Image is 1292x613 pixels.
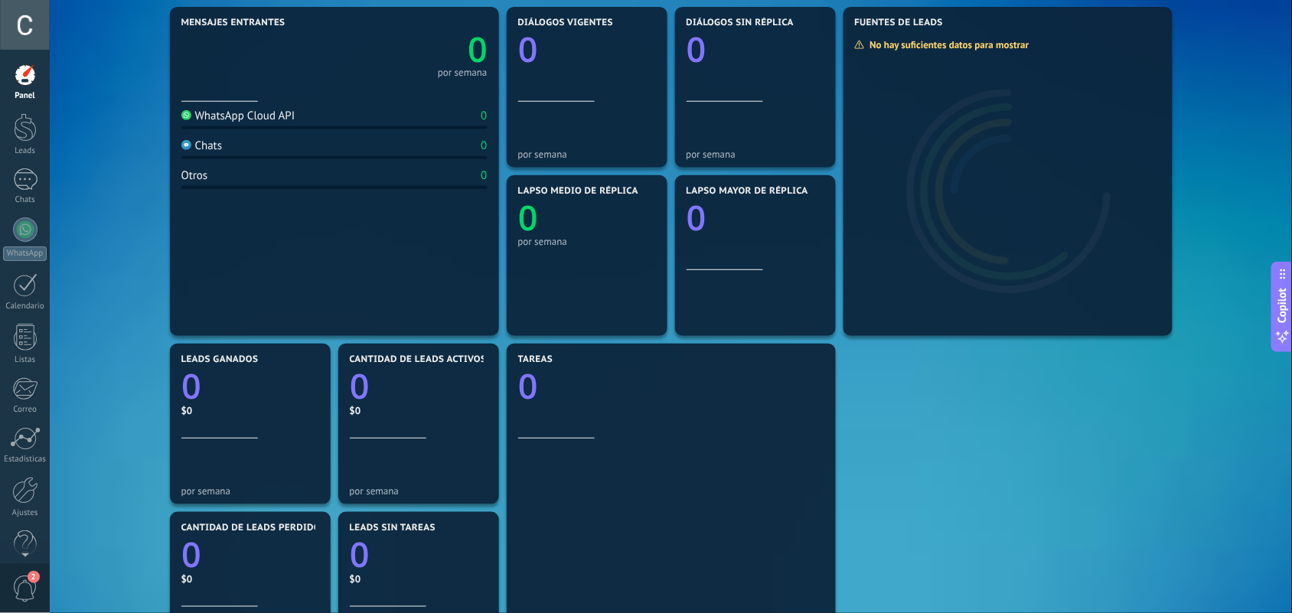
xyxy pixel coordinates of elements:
[518,27,538,73] text: 0
[334,27,488,73] a: 0
[181,140,191,150] img: Chats
[1275,288,1290,323] span: Copilot
[181,523,327,533] span: Cantidad de leads perdidos
[350,364,370,410] text: 0
[438,69,488,77] div: por semana
[855,18,944,28] span: Fuentes de leads
[350,572,488,585] div: $0
[181,168,208,183] div: Otros
[181,139,223,153] div: Chats
[468,27,488,73] text: 0
[350,354,487,365] span: Cantidad de leads activos
[3,146,47,156] div: Leads
[350,532,370,579] text: 0
[350,523,436,533] span: Leads sin tareas
[181,485,319,497] div: por semana
[181,364,201,410] text: 0
[518,354,553,365] span: Tareas
[181,354,259,365] span: Leads ganados
[518,364,824,410] a: 0
[350,364,488,410] a: 0
[687,148,824,160] div: por semana
[518,18,614,28] span: Diálogos vigentes
[3,91,47,101] div: Panel
[181,532,319,579] a: 0
[687,186,808,197] span: Lapso mayor de réplica
[3,355,47,365] div: Listas
[3,246,47,261] div: WhatsApp
[687,18,794,28] span: Diálogos sin réplica
[350,485,488,497] div: por semana
[181,404,319,417] div: $0
[181,532,201,579] text: 0
[181,364,319,410] a: 0
[518,364,538,410] text: 0
[3,455,47,465] div: Estadísticas
[518,148,656,160] div: por semana
[350,532,488,579] a: 0
[3,508,47,518] div: Ajustes
[3,405,47,415] div: Correo
[181,110,191,120] img: WhatsApp Cloud API
[481,139,487,153] div: 0
[28,571,40,583] span: 2
[181,18,285,28] span: Mensajes entrantes
[3,195,47,205] div: Chats
[687,27,706,73] text: 0
[518,236,656,247] div: por semana
[3,302,47,311] div: Calendario
[481,168,487,183] div: 0
[181,109,295,123] div: WhatsApp Cloud API
[854,38,1040,51] div: No hay suficientes datos para mostrar
[481,109,487,123] div: 0
[181,572,319,585] div: $0
[350,404,488,417] div: $0
[687,195,706,242] text: 0
[518,186,639,197] span: Lapso medio de réplica
[518,195,538,242] text: 0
